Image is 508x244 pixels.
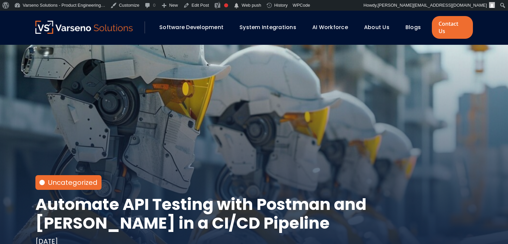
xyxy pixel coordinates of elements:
[35,195,473,233] h1: Automate API Testing with Postman and [PERSON_NAME] in a CI/CD Pipeline
[312,23,348,31] a: AI Workforce
[432,16,473,39] a: Contact Us
[378,3,487,8] span: [PERSON_NAME][EMAIL_ADDRESS][DOMAIN_NAME]
[405,23,421,31] a: Blogs
[156,22,233,33] div: Software Development
[364,23,389,31] a: About Us
[239,23,296,31] a: System Integrations
[35,21,133,34] img: Varseno Solutions – Product Engineering & IT Services
[361,22,399,33] div: About Us
[236,22,306,33] div: System Integrations
[159,23,223,31] a: Software Development
[224,3,228,7] div: Focus keyphrase not set
[48,178,98,187] a: Uncategorized
[309,22,357,33] div: AI Workforce
[402,22,430,33] div: Blogs
[233,1,240,10] span: 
